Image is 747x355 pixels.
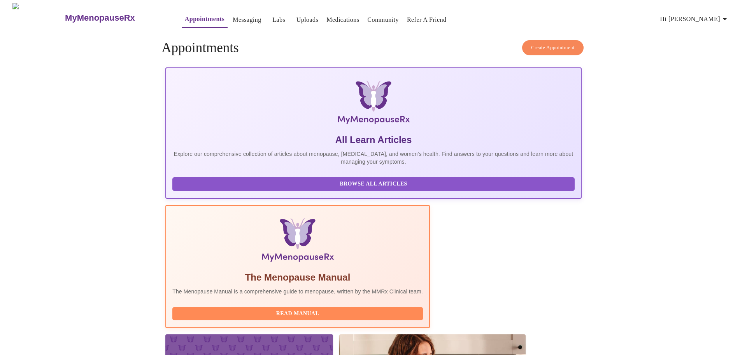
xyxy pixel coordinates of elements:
[364,12,402,28] button: Community
[65,13,135,23] h3: MyMenopauseRx
[267,12,291,28] button: Labs
[323,12,362,28] button: Medications
[326,14,359,25] a: Medications
[64,4,166,32] a: MyMenopauseRx
[660,14,729,25] span: Hi [PERSON_NAME]
[272,14,285,25] a: Labs
[172,271,423,284] h5: The Menopause Manual
[172,180,577,187] a: Browse All Articles
[180,179,567,189] span: Browse All Articles
[172,134,575,146] h5: All Learn Articles
[172,310,425,316] a: Read Manual
[230,12,264,28] button: Messaging
[296,14,319,25] a: Uploads
[233,14,261,25] a: Messaging
[12,3,64,32] img: MyMenopauseRx Logo
[404,12,450,28] button: Refer a Friend
[161,40,586,56] h4: Appointments
[172,177,575,191] button: Browse All Articles
[235,81,512,127] img: MyMenopauseRx Logo
[657,11,733,27] button: Hi [PERSON_NAME]
[180,309,415,319] span: Read Manual
[212,218,383,265] img: Menopause Manual
[407,14,447,25] a: Refer a Friend
[172,288,423,295] p: The Menopause Manual is a comprehensive guide to menopause, written by the MMRx Clinical team.
[293,12,322,28] button: Uploads
[522,40,584,55] button: Create Appointment
[185,14,224,25] a: Appointments
[172,150,575,166] p: Explore our comprehensive collection of articles about menopause, [MEDICAL_DATA], and women's hea...
[182,11,228,28] button: Appointments
[531,43,575,52] span: Create Appointment
[367,14,399,25] a: Community
[172,307,423,321] button: Read Manual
